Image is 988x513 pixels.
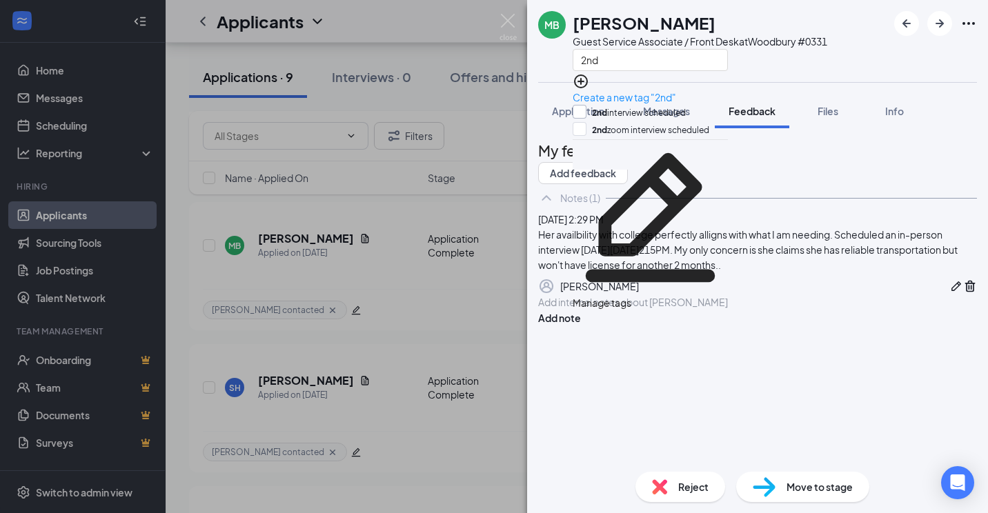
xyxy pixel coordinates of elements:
span: Application [552,105,604,117]
div: MB [544,18,560,32]
div: Guest Service Associate / Front Desk at Woodbury #0331 [573,34,827,48]
svg: PlusCircle [573,73,589,90]
div: Notes (1) [560,191,600,205]
button: Add feedback [538,162,628,184]
div: Open Intercom Messenger [941,466,974,499]
svg: ChevronUp [538,190,555,206]
div: Manage tags [573,295,728,310]
h1: [PERSON_NAME] [573,11,715,34]
span: Reject [678,479,709,494]
span: [DATE] 2:29 PM [538,213,604,225]
h2: My feedback [538,139,977,162]
svg: Profile [538,278,555,294]
svg: Pencil [573,140,728,295]
div: [PERSON_NAME] [560,279,639,294]
div: Her availbility with college perfectly alligns with what I am needing. Scheduled an in-person int... [538,227,977,272]
a: Create a new tag "2nd" [573,91,676,103]
span: Move to stage [787,479,853,494]
button: Add note [538,310,581,325]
